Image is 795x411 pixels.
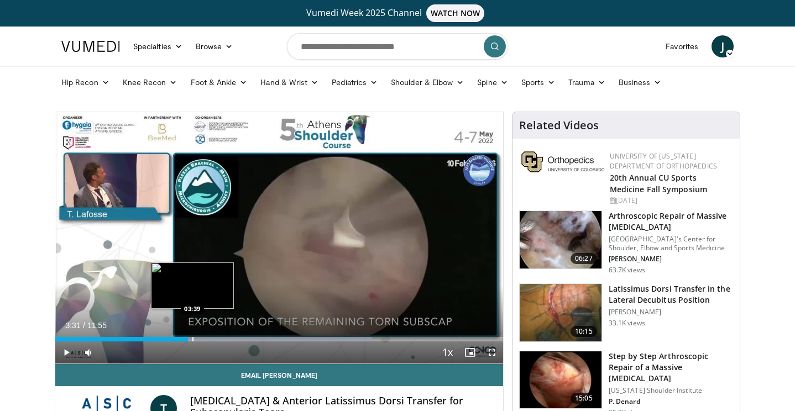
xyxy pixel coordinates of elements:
div: Progress Bar [55,337,503,341]
p: [PERSON_NAME] [609,308,733,317]
a: Business [612,71,668,93]
span: / [83,321,85,330]
span: 06:27 [571,253,597,264]
button: Play [55,341,77,363]
a: Specialties [127,35,189,57]
a: Hand & Wrist [254,71,325,93]
img: 355603a8-37da-49b6-856f-e00d7e9307d3.png.150x105_q85_autocrop_double_scale_upscale_version-0.2.png [521,151,604,172]
a: Hip Recon [55,71,116,93]
a: University of [US_STATE] Department of Orthopaedics [610,151,717,171]
a: Foot & Ankle [184,71,254,93]
a: 06:27 Arthroscopic Repair of Massive [MEDICAL_DATA] [GEOGRAPHIC_DATA]'s Center for Shoulder, Elbo... [519,210,733,275]
img: 7cd5bdb9-3b5e-40f2-a8f4-702d57719c06.150x105_q85_crop-smart_upscale.jpg [520,351,602,409]
button: Mute [77,341,100,363]
p: 33.1K views [609,319,645,328]
a: Trauma [562,71,612,93]
p: P. Denard [609,397,733,406]
span: 15:05 [571,393,597,404]
h4: Related Videos [519,119,599,132]
button: Enable picture-in-picture mode [459,341,481,363]
a: Browse [189,35,240,57]
a: Vumedi Week 2025 ChannelWATCH NOW [63,4,732,22]
h3: Step by Step Arthroscopic Repair of a Massive [MEDICAL_DATA] [609,351,733,384]
h3: Arthroscopic Repair of Massive [MEDICAL_DATA] [609,210,733,233]
video-js: Video Player [55,112,503,364]
input: Search topics, interventions [287,33,508,60]
a: Shoulder & Elbow [384,71,470,93]
span: 3:31 [65,321,80,330]
h3: Latissimus Dorsi Transfer in the Lateral Decubitus Position [609,283,733,305]
span: WATCH NOW [426,4,485,22]
img: image.jpeg [151,262,234,309]
button: Playback Rate [437,341,459,363]
p: 63.7K views [609,266,645,275]
p: [GEOGRAPHIC_DATA]'s Center for Shoulder, Elbow and Sports Medicine [609,235,733,252]
a: Email [PERSON_NAME] [55,364,503,386]
img: VuMedi Logo [61,41,120,52]
a: Favorites [659,35,705,57]
div: [DATE] [610,196,731,205]
a: 10:15 Latissimus Dorsi Transfer in the Lateral Decubitus Position [PERSON_NAME] 33.1K views [519,283,733,342]
a: Spine [470,71,514,93]
a: Pediatrics [325,71,384,93]
a: J [712,35,734,57]
span: 10:15 [571,326,597,337]
p: [US_STATE] Shoulder Institute [609,386,733,395]
p: [PERSON_NAME] [609,255,733,264]
button: Fullscreen [481,341,503,363]
img: 281021_0002_1.png.150x105_q85_crop-smart_upscale.jpg [520,211,602,268]
span: 11:55 [87,321,107,330]
img: 38501_0000_3.png.150x105_q85_crop-smart_upscale.jpg [520,284,602,341]
a: Sports [515,71,562,93]
a: 20th Annual CU Sports Medicine Fall Symposium [610,172,707,194]
a: Knee Recon [116,71,184,93]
